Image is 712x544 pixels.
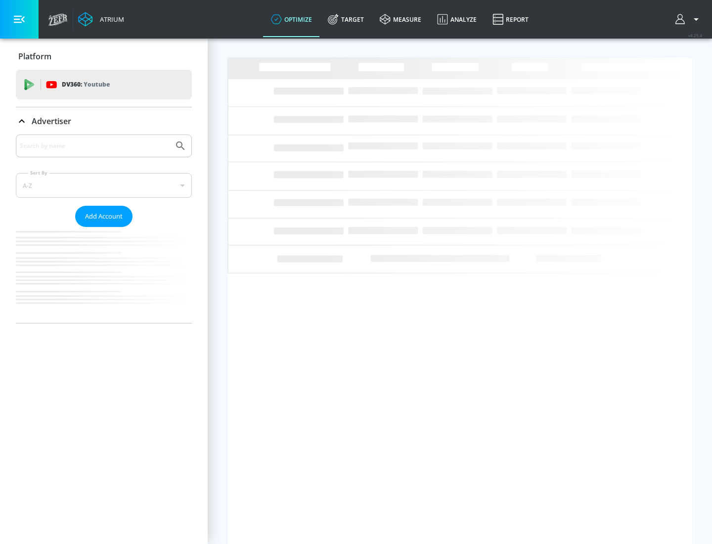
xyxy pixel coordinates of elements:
[96,15,124,24] div: Atrium
[32,116,71,127] p: Advertiser
[75,206,133,227] button: Add Account
[16,135,192,323] div: Advertiser
[78,12,124,27] a: Atrium
[372,1,429,37] a: measure
[62,79,110,90] p: DV360:
[688,33,702,38] span: v 4.25.4
[16,43,192,70] div: Platform
[16,227,192,323] nav: list of Advertiser
[320,1,372,37] a: Target
[16,173,192,198] div: A-Z
[18,51,51,62] p: Platform
[263,1,320,37] a: optimize
[16,70,192,99] div: DV360: Youtube
[20,139,170,152] input: Search by name
[485,1,536,37] a: Report
[84,79,110,90] p: Youtube
[16,107,192,135] div: Advertiser
[429,1,485,37] a: Analyze
[28,170,49,176] label: Sort By
[85,211,123,222] span: Add Account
